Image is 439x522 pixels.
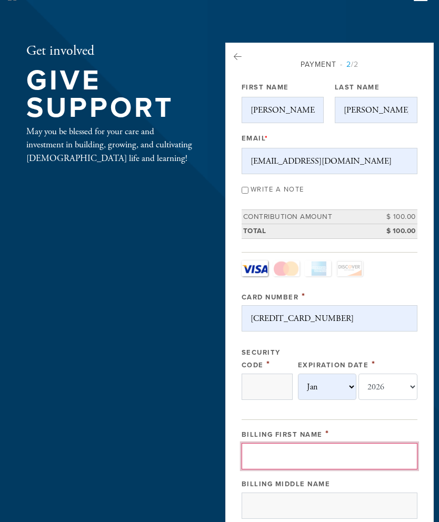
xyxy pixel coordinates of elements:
[340,60,358,69] span: /2
[242,209,370,224] td: Contribution Amount
[242,224,370,238] td: Total
[242,348,281,369] label: Security Code
[266,359,271,370] span: This field is required.
[273,260,300,276] a: MasterCard
[242,134,268,143] label: Email
[26,67,193,121] h1: Give Support
[242,260,268,276] a: Visa
[325,428,330,439] span: This field is required.
[305,260,331,276] a: Amex
[335,83,380,92] label: Last Name
[298,374,356,400] select: Expiration Date month
[251,185,304,194] label: Write a note
[242,430,323,439] label: Billing First Name
[302,291,306,302] span: This field is required.
[298,361,369,369] label: Expiration Date
[370,224,417,238] td: $ 100.00
[336,260,363,276] a: Discover
[242,480,331,488] label: Billing Middle Name
[242,293,299,302] label: Card Number
[370,209,417,224] td: $ 100.00
[242,83,289,92] label: First Name
[346,60,351,69] span: 2
[26,125,193,166] div: May you be blessed for your care and investment in building, growing, and cultivating [DEMOGRAPHI...
[242,59,417,70] div: Payment
[372,359,376,370] span: This field is required.
[358,374,417,400] select: Expiration Date year
[265,134,268,143] span: This field is required.
[26,43,193,59] h2: Get involved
